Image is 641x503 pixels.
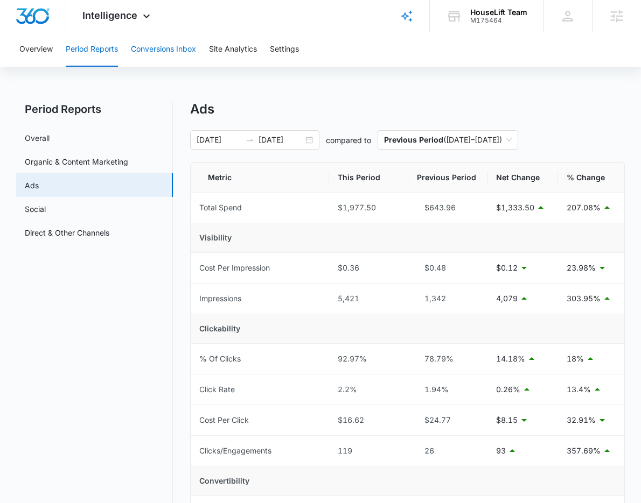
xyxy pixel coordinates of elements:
span: swap-right [246,136,254,144]
p: $8.15 [496,414,518,426]
p: 303.95% [567,293,601,304]
th: Previous Period [408,163,487,193]
input: Start date [197,134,241,146]
div: Clicks/Engagements [199,445,271,457]
th: Net Change [487,163,558,193]
div: 119 [338,445,400,457]
td: Clickability [191,314,625,344]
span: ( [DATE] – [DATE] ) [384,131,512,149]
div: Impressions [199,293,241,304]
a: Ads [25,180,39,191]
a: Overall [25,132,50,144]
div: account id [470,17,527,24]
button: Period Reports [66,32,118,67]
div: 1.94% [417,384,479,395]
div: $16.62 [338,414,400,426]
div: 1,342 [417,293,479,304]
th: % Change [558,163,624,193]
p: 0.26% [496,384,520,395]
p: 18% [567,353,584,365]
button: Overview [19,32,53,67]
div: $0.48 [417,262,479,274]
p: 207.08% [567,202,601,214]
button: Conversions Inbox [131,32,196,67]
p: 14.18% [496,353,525,365]
p: $0.12 [496,262,518,274]
p: 32.91% [567,414,596,426]
a: Direct & Other Channels [25,227,109,238]
p: 13.4% [567,384,591,395]
div: $1,977.50 [338,202,400,214]
span: to [246,136,254,144]
p: 357.69% [567,445,601,457]
span: Intelligence [82,10,137,21]
a: Organic & Content Marketing [25,156,128,167]
td: Convertibility [191,466,625,496]
p: Previous Period [384,135,443,144]
input: End date [259,134,303,146]
div: 26 [417,445,479,457]
p: $1,333.50 [496,202,534,214]
div: $24.77 [417,414,479,426]
div: 5,421 [338,293,400,304]
p: 23.98% [567,262,596,274]
th: This Period [329,163,408,193]
p: 93 [496,445,506,457]
div: Click Rate [199,384,235,395]
h1: Ads [190,101,214,117]
button: Settings [270,32,299,67]
th: Metric [191,163,330,193]
td: Visibility [191,223,625,253]
div: Cost Per Click [199,414,249,426]
div: $0.36 [338,262,400,274]
div: % Of Clicks [199,353,241,365]
div: account name [470,8,527,17]
div: 78.79% [417,353,479,365]
div: Cost Per Impression [199,262,270,274]
h2: Period Reports [16,101,173,117]
div: Total Spend [199,202,242,214]
p: 4,079 [496,293,518,304]
div: $643.96 [417,202,479,214]
p: compared to [326,134,371,146]
a: Social [25,203,46,215]
button: Site Analytics [209,32,257,67]
div: 92.97% [338,353,400,365]
div: 2.2% [338,384,400,395]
